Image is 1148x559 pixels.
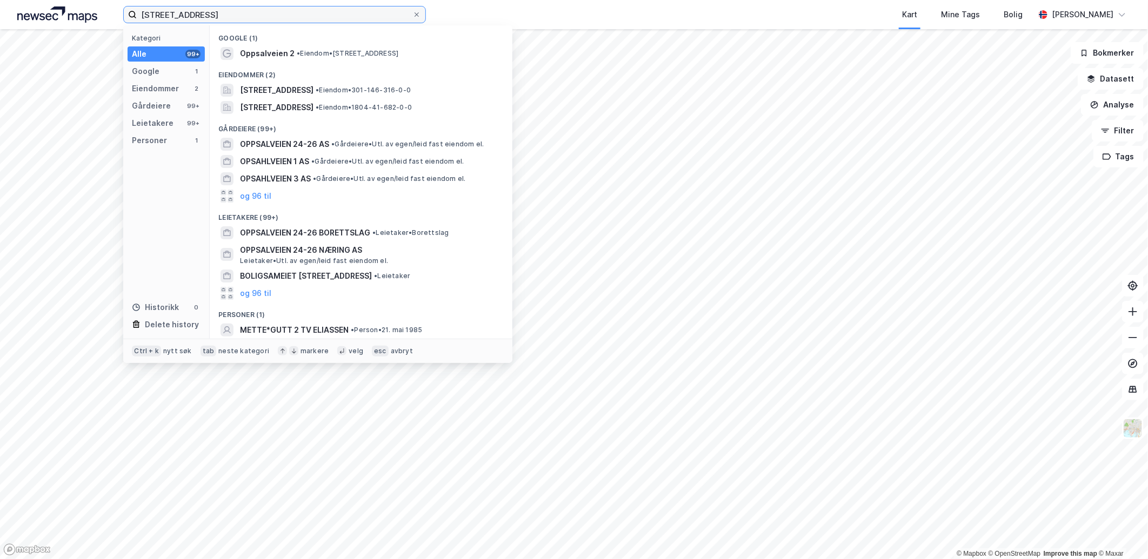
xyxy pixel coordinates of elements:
div: avbryt [391,347,413,355]
span: • [313,174,316,183]
div: Kontrollprogram for chat [1094,507,1148,559]
iframe: Chat Widget [1094,507,1148,559]
span: OPPSALVEIEN 24-26 BORETTSLAG [240,226,370,239]
span: Eiendom • 301-146-316-0-0 [316,86,411,95]
div: Gårdeiere (99+) [210,116,512,136]
span: • [297,49,300,57]
div: Google [132,65,159,78]
span: Person • 21. mai 1985 [351,326,422,334]
div: Leietakere (99+) [210,205,512,224]
button: Analyse [1081,94,1144,116]
div: Historikk [132,301,179,314]
span: • [316,103,319,111]
span: Eiendom • [STREET_ADDRESS] [297,49,398,58]
div: Personer (1) [210,302,512,321]
span: • [311,157,315,165]
a: Mapbox [957,550,986,557]
button: og 96 til [240,287,271,300]
a: OpenStreetMap [989,550,1041,557]
button: Datasett [1078,68,1144,90]
div: nytt søk [163,347,192,355]
div: [PERSON_NAME] [1052,8,1113,21]
span: Leietaker • Utl. av egen/leid fast eiendom el. [240,257,388,265]
div: esc [372,346,389,356]
span: OPSAHLVEIEN 3 AS [240,172,311,185]
button: Bokmerker [1071,42,1144,64]
div: 2 [192,84,201,93]
div: 1 [192,136,201,145]
div: Leietakere [132,117,173,130]
div: Kategori [132,34,205,42]
input: Søk på adresse, matrikkel, gårdeiere, leietakere eller personer [137,6,412,23]
span: [STREET_ADDRESS] [240,84,313,97]
span: Leietaker • Borettslag [372,228,449,237]
div: Kart [902,8,917,21]
div: Eiendommer (2) [210,62,512,82]
div: tab [201,346,217,356]
div: Ctrl + k [132,346,161,356]
div: Bolig [1004,8,1023,21]
button: og 96 til [240,190,271,203]
div: 0 [192,303,201,312]
div: Gårdeiere [132,99,171,112]
span: • [331,140,335,148]
div: Delete history [145,318,199,331]
div: Personer [132,134,167,147]
span: OPSAHLVEIEN 1 AS [240,155,309,168]
div: Eiendommer [132,82,179,95]
span: • [316,86,319,94]
span: Gårdeiere • Utl. av egen/leid fast eiendom el. [313,174,465,183]
div: neste kategori [218,347,269,355]
button: Filter [1092,120,1144,142]
div: Alle [132,48,146,60]
div: 99+ [185,50,201,58]
span: Eiendom • 1804-41-682-0-0 [316,103,412,112]
div: Mine Tags [941,8,980,21]
span: METTE*GUTT 2 TV ELIASSEN [240,324,349,336]
img: logo.a4113a55bc3d86da70a041830d287a7e.svg [17,6,97,23]
span: [STREET_ADDRESS] [240,101,313,114]
span: BOLIGSAMEIET [STREET_ADDRESS] [240,270,372,282]
div: 99+ [185,119,201,127]
span: Gårdeiere • Utl. av egen/leid fast eiendom el. [331,140,484,149]
div: Google (1) [210,25,512,45]
div: velg [349,347,363,355]
span: Oppsalveien 2 [240,47,295,60]
span: • [374,272,377,280]
span: Leietaker [374,272,410,280]
a: Improve this map [1044,550,1097,557]
div: 1 [192,67,201,76]
span: Gårdeiere • Utl. av egen/leid fast eiendom el. [311,157,464,166]
img: Z [1123,418,1143,439]
span: • [372,228,376,237]
div: markere [301,347,329,355]
span: • [351,326,354,334]
span: OPPSALVEIEN 24-26 NÆRING AS [240,244,499,257]
a: Mapbox homepage [3,543,51,556]
span: OPPSALVEIEN 24-26 AS [240,138,329,151]
div: 99+ [185,102,201,110]
button: Tags [1093,146,1144,167]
